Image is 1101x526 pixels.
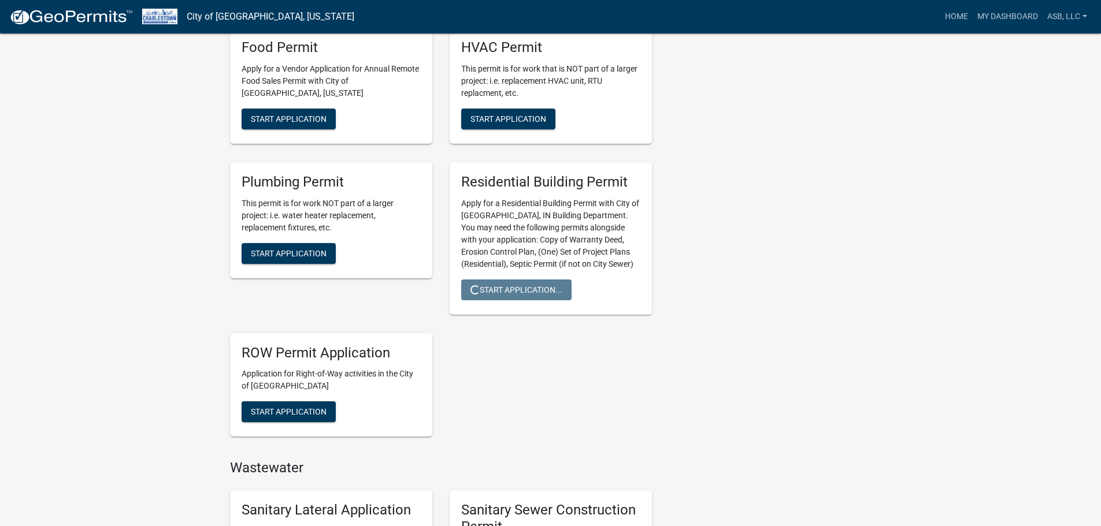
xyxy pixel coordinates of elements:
span: Start Application [251,114,327,123]
span: Start Application [251,407,327,416]
a: ASB, LLC [1043,6,1092,28]
span: Start Application [470,114,546,123]
button: Start Application... [461,279,572,300]
h5: ROW Permit Application [242,345,421,361]
span: Start Application [251,248,327,258]
h5: Residential Building Permit [461,174,640,191]
h5: Plumbing Permit [242,174,421,191]
p: Application for Right-of-Way activities in the City of [GEOGRAPHIC_DATA] [242,368,421,392]
p: Apply for a Residential Building Permit with City of [GEOGRAPHIC_DATA], IN Building Department. Y... [461,197,640,270]
h4: Wastewater [230,460,652,476]
p: This permit is for work NOT part of a larger project: i.e. water heater replacement, replacement ... [242,197,421,234]
button: Start Application [242,243,336,264]
h5: Sanitary Lateral Application [242,502,421,518]
a: My Dashboard [973,6,1043,28]
h5: HVAC Permit [461,39,640,56]
h5: Food Permit [242,39,421,56]
button: Start Application [242,109,336,129]
button: Start Application [461,109,555,129]
button: Start Application [242,401,336,422]
span: Start Application... [470,285,562,294]
p: This permit is for work that is NOT part of a larger project: i.e. replacement HVAC unit, RTU rep... [461,63,640,99]
a: City of [GEOGRAPHIC_DATA], [US_STATE] [187,7,354,27]
a: Home [940,6,973,28]
p: Apply for a Vendor Application for Annual Remote Food Sales Permit with City of [GEOGRAPHIC_DATA]... [242,63,421,99]
img: City of Charlestown, Indiana [142,9,177,24]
